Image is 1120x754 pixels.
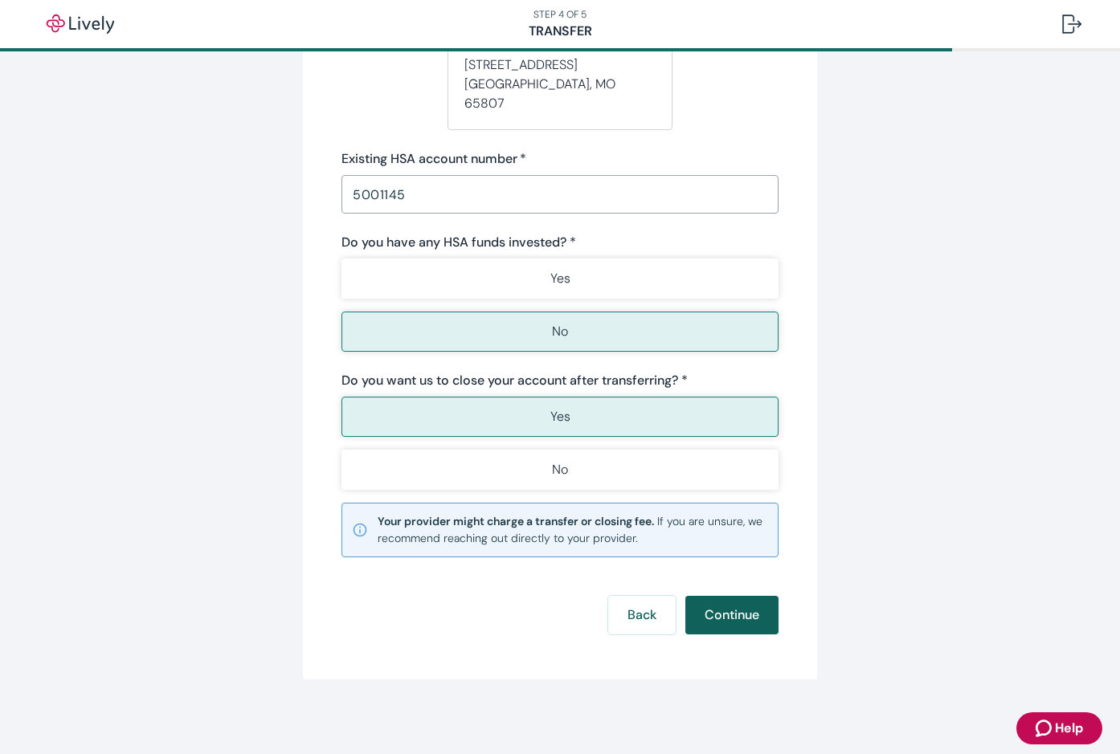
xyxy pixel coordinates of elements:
[685,596,779,634] button: Continue
[550,269,570,288] p: Yes
[378,514,654,528] strong: Your provider might charge a transfer or closing fee.
[552,322,568,341] p: No
[1036,719,1055,738] svg: Zendesk support icon
[550,407,570,426] p: Yes
[464,75,656,113] p: [GEOGRAPHIC_DATA] , MO 65807
[608,596,676,634] button: Back
[341,450,779,490] button: No
[341,259,779,299] button: Yes
[1049,5,1094,43] button: Log out
[341,233,576,252] label: Do you have any HSA funds invested? *
[552,460,568,479] p: No
[341,149,526,169] label: Existing HSA account number
[378,513,768,547] small: If you are unsure, we recommend reaching out directly to your provider.
[341,312,779,352] button: No
[341,397,779,437] button: Yes
[1016,712,1102,744] button: Zendesk support iconHelp
[341,371,688,390] label: Do you want us to close your account after transferring? *
[35,14,125,34] img: Lively
[464,55,656,75] p: [STREET_ADDRESS]
[1055,719,1083,738] span: Help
